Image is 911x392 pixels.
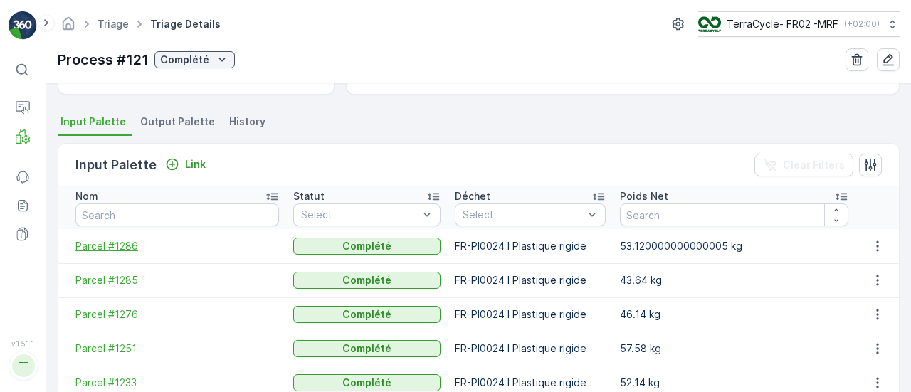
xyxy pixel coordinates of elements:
a: Homepage [60,21,76,33]
a: Triage [98,18,129,30]
p: Poids Net [620,189,668,203]
img: logo [9,11,37,40]
button: Complété [154,51,235,68]
p: Nom [75,189,98,203]
a: Parcel #1276 [75,307,279,322]
p: 57.58 kg [620,341,848,356]
span: Triage Details [147,17,223,31]
input: Search [620,203,848,226]
img: terracycle.png [698,16,721,32]
p: ( +02:00 ) [844,18,880,30]
span: Output Palette [140,115,215,129]
p: FR-PI0024 I Plastique rigide [455,341,606,356]
p: Input Palette [75,155,157,175]
p: Complété [160,53,209,67]
span: v 1.51.1 [9,339,37,348]
p: Statut [293,189,325,203]
p: Select [301,208,418,222]
button: TT [9,351,37,381]
button: Complété [293,306,441,323]
button: Complété [293,374,441,391]
p: Process #121 [58,49,149,70]
p: Clear Filters [783,158,845,172]
button: Complété [293,272,441,289]
a: Parcel #1251 [75,341,279,356]
button: Clear Filters [754,154,853,176]
a: Parcel #1285 [75,273,279,287]
p: 53.120000000000005 kg [620,239,848,253]
p: Link [185,157,206,171]
a: Parcel #1286 [75,239,279,253]
p: FR-PI0024 I Plastique rigide [455,273,606,287]
button: Complété [293,238,441,255]
p: Complété [342,341,391,356]
input: Search [75,203,279,226]
p: 43.64 kg [620,273,848,287]
p: FR-PI0024 I Plastique rigide [455,307,606,322]
p: TerraCycle- FR02 -MRF [727,17,838,31]
button: TerraCycle- FR02 -MRF(+02:00) [698,11,900,37]
p: Déchet [455,189,490,203]
span: Input Palette [60,115,126,129]
div: TT [12,354,35,377]
button: Link [159,156,211,173]
button: Complété [293,340,441,357]
p: Complété [342,376,391,390]
a: Parcel #1233 [75,376,279,390]
p: 46.14 kg [620,307,848,322]
p: Complété [342,273,391,287]
p: Complété [342,239,391,253]
span: History [229,115,265,129]
p: FR-PI0024 I Plastique rigide [455,376,606,390]
p: Select [463,208,584,222]
p: FR-PI0024 I Plastique rigide [455,239,606,253]
p: 52.14 kg [620,376,848,390]
p: Complété [342,307,391,322]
